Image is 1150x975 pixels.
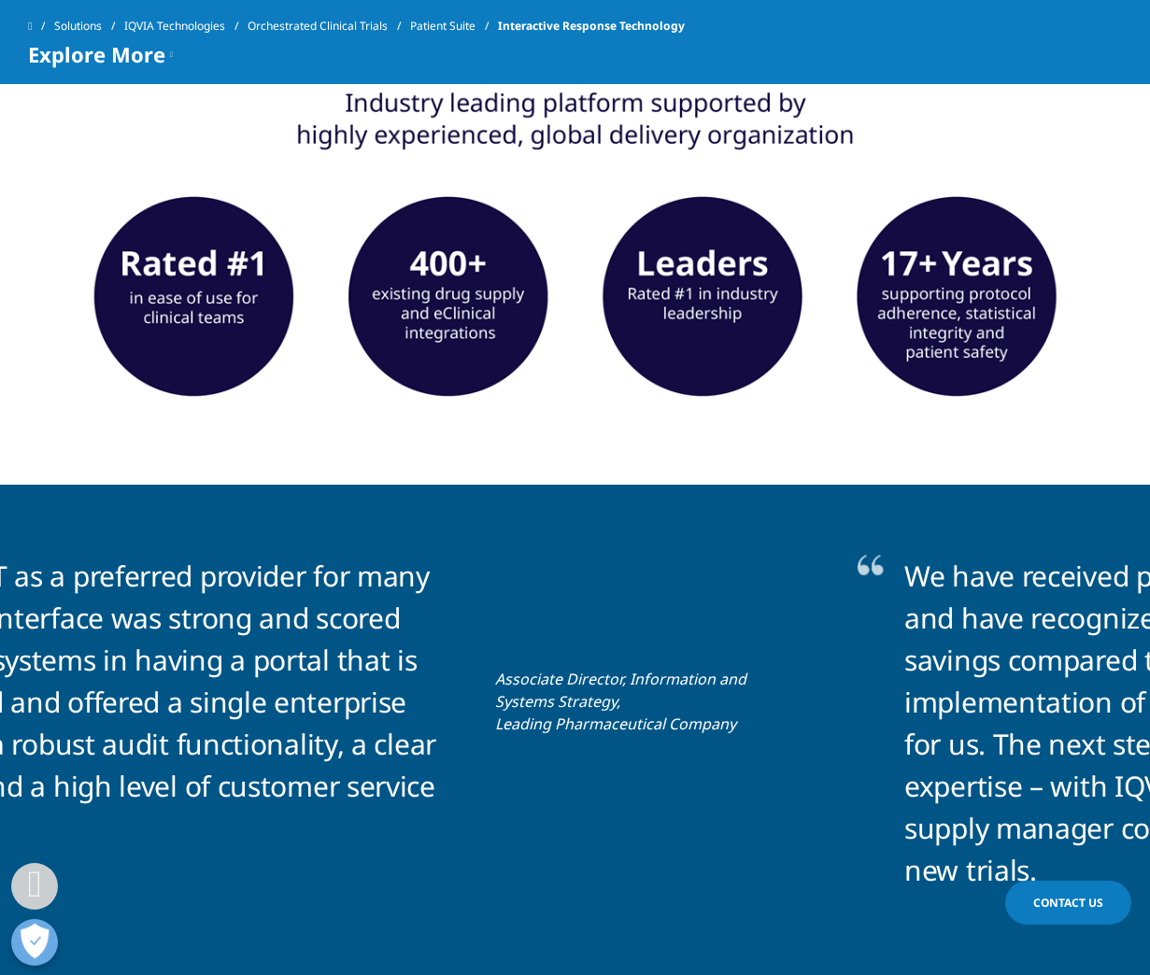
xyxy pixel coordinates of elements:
[858,555,887,579] img: quotes.png
[1033,895,1103,911] span: Contact Us
[54,9,124,43] a: Solutions
[410,9,498,43] a: Patient Suite
[124,9,248,43] a: IQVIA Technologies
[248,9,410,43] a: Orchestrated Clinical Trials
[498,9,685,43] span: Interactive Response Technology
[495,713,755,735] p: Leading Pharmaceutical Company
[28,43,165,65] span: Explore More
[495,668,755,713] p: Associate Director, Information and Systems Strategy,
[11,919,58,966] button: Open Preferences
[1005,881,1131,925] a: Contact Us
